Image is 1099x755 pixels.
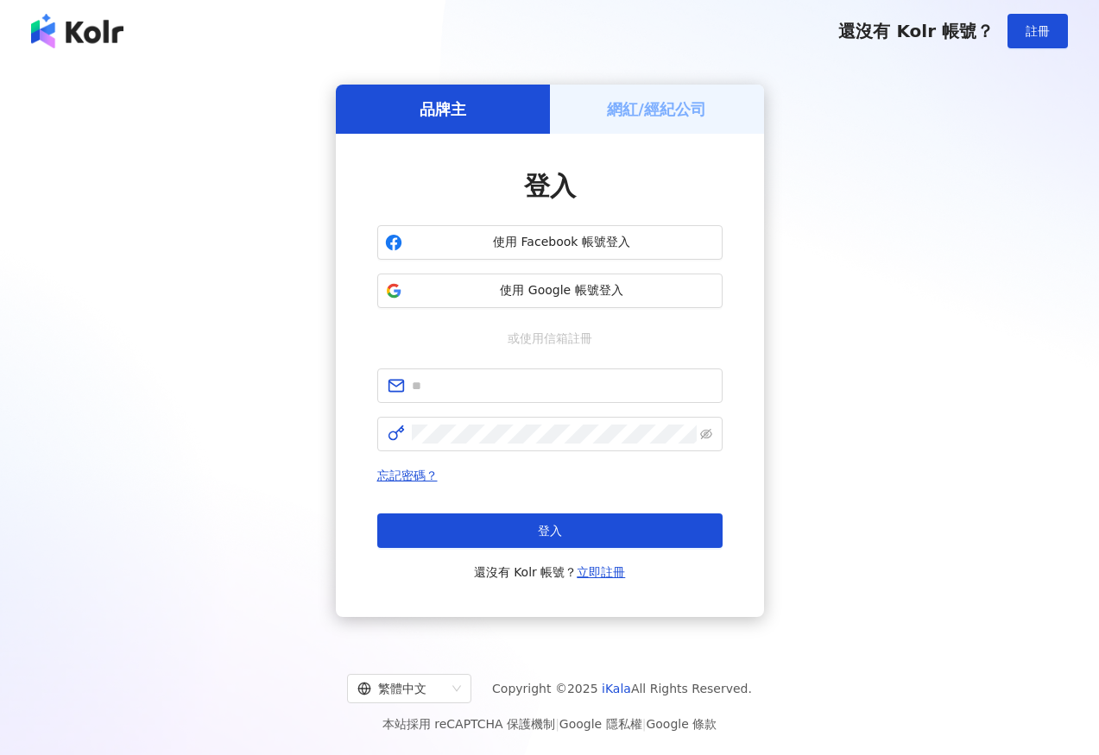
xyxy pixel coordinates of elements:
[377,513,723,548] button: 登入
[357,675,445,702] div: 繁體中文
[496,329,604,348] span: 或使用信箱註冊
[377,274,723,308] button: 使用 Google 帳號登入
[409,282,715,299] span: 使用 Google 帳號登入
[524,171,576,201] span: 登入
[377,469,438,482] a: 忘記密碼？
[642,717,647,731] span: |
[559,717,642,731] a: Google 隱私權
[409,234,715,251] span: 使用 Facebook 帳號登入
[700,428,712,440] span: eye-invisible
[31,14,123,48] img: logo
[607,98,706,120] h5: 網紅/經紀公司
[555,717,559,731] span: |
[646,717,717,731] a: Google 條款
[377,225,723,260] button: 使用 Facebook 帳號登入
[1007,14,1068,48] button: 註冊
[1026,24,1050,38] span: 註冊
[538,524,562,538] span: 登入
[474,562,626,582] span: 還沒有 Kolr 帳號？
[577,565,625,579] a: 立即註冊
[382,714,717,734] span: 本站採用 reCAPTCHA 保護機制
[492,678,752,699] span: Copyright © 2025 All Rights Reserved.
[602,682,631,695] a: iKala
[420,98,466,120] h5: 品牌主
[838,21,994,41] span: 還沒有 Kolr 帳號？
